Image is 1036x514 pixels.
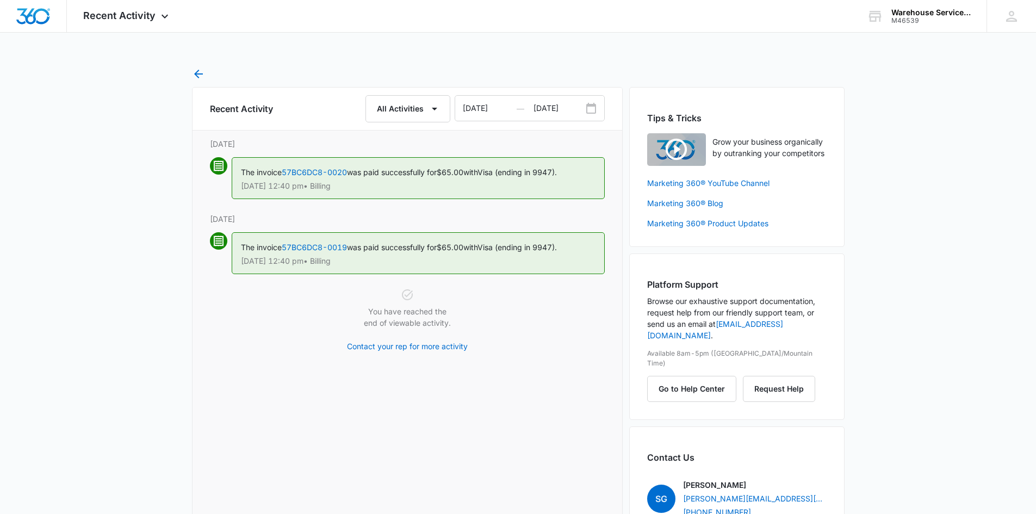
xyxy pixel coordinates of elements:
[83,10,156,21] span: Recent Activity
[241,243,282,252] span: The invoice
[743,384,815,393] a: Request Help
[477,168,557,177] span: Visa (ending in 9947).
[683,493,827,504] a: [PERSON_NAME][EMAIL_ADDRESS][PERSON_NAME][DOMAIN_NAME]
[210,138,605,150] p: [DATE]
[210,213,605,225] p: [DATE]
[683,479,746,491] p: [PERSON_NAME]
[347,243,437,252] span: was paid successfully for
[517,96,524,122] span: —
[463,168,477,177] span: with
[647,295,827,341] p: Browse our exhaustive support documentation, request help from our friendly support team, or send...
[647,177,827,189] a: Marketing 360® YouTube Channel
[241,182,595,190] p: [DATE] 12:40 pm • Billing
[282,168,347,177] a: 57BC6DC8-0020
[647,376,736,402] button: Go to Help Center
[437,168,463,177] span: $65.00
[282,243,347,252] a: 57BC6DC8-0019
[647,451,827,464] h2: Contact Us
[241,168,282,177] span: The invoice
[647,197,827,209] a: Marketing 360® Blog
[365,95,450,122] button: All Activities
[241,257,595,265] p: [DATE] 12:40 pm • Billing
[347,340,468,352] a: Contact your rep for more activity
[647,112,827,125] h2: Tips & Tricks
[647,133,706,166] img: Quick Overview Video
[364,306,451,329] p: You have reached the end of viewable activity.
[647,218,827,229] a: Marketing 360® Product Updates
[647,384,743,393] a: Go to Help Center
[647,485,675,513] span: SG
[455,96,533,121] input: Date Range From
[455,95,605,121] div: Date Range Input Group
[743,376,815,402] button: Request Help
[477,243,557,252] span: Visa (ending in 9947).
[647,278,827,291] h2: Platform Support
[437,243,463,252] span: $65.00
[533,96,604,121] input: Date Range To
[891,8,971,17] div: account name
[647,349,827,368] p: Available 8am-5pm ([GEOGRAPHIC_DATA]/Mountain Time)
[347,168,437,177] span: was paid successfully for
[463,243,477,252] span: with
[891,17,971,24] div: account id
[210,102,273,115] h6: Recent Activity
[712,136,827,159] p: Grow your business organically by outranking your competitors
